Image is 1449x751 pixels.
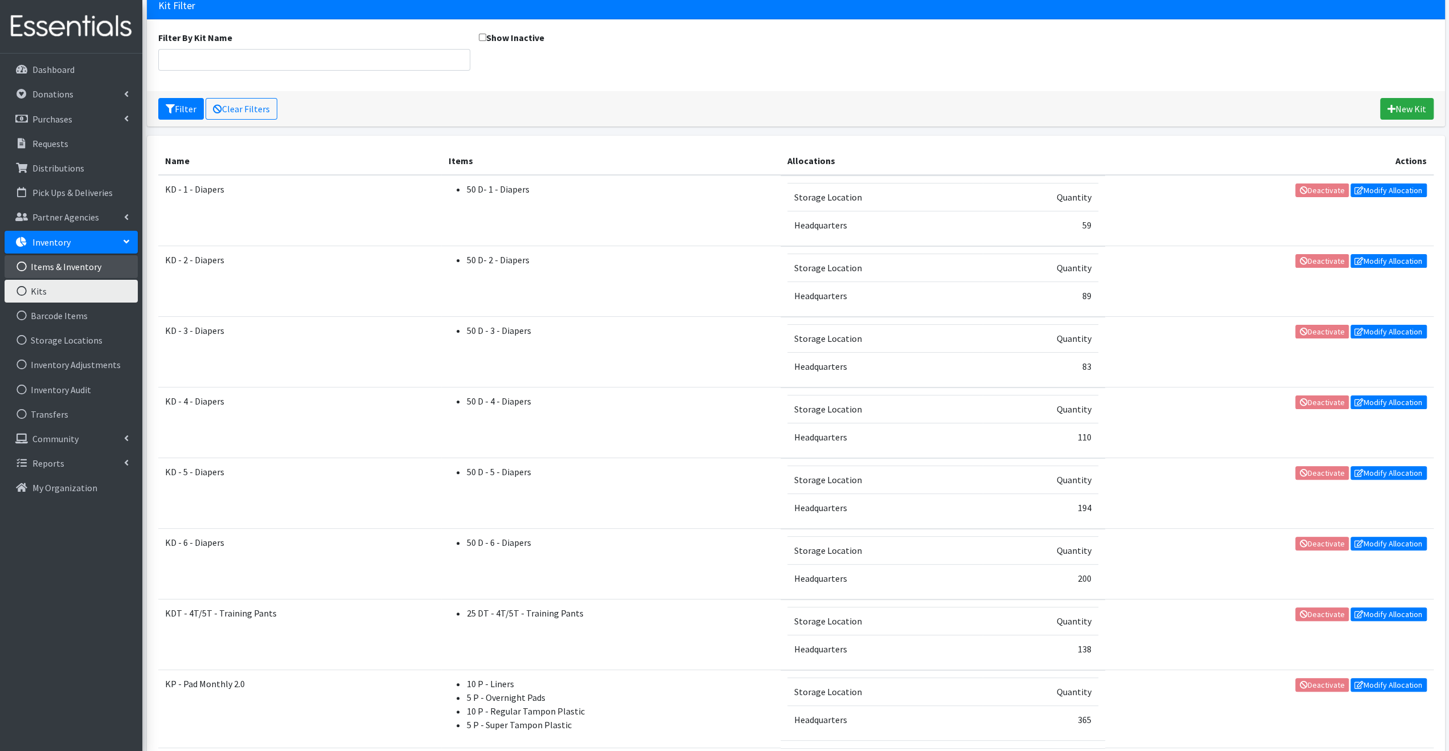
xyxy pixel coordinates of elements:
[32,458,64,469] p: Reports
[466,465,773,479] li: 50 D - 5 - Diapers
[441,147,780,175] th: Items
[1351,607,1427,621] a: Modify Allocation
[158,31,232,44] label: Filter By Kit Name
[158,147,442,175] th: Name
[1351,254,1427,268] a: Modify Allocation
[983,607,1099,635] td: Quantity
[983,211,1099,239] td: 59
[158,458,442,529] td: KD - 5 - Diapers
[787,281,983,309] td: Headquarters
[158,670,442,748] td: KP - Pad Monthly 2.0
[466,691,773,704] li: 5 P - Overnight Pads
[1380,98,1434,120] a: New Kit
[787,423,983,451] td: Headquarters
[158,317,442,387] td: KD - 3 - Diapers
[983,281,1099,309] td: 89
[466,182,773,196] li: 50 D- 1 - Diapers
[787,183,983,211] td: Storage Location
[32,236,71,248] p: Inventory
[5,378,138,401] a: Inventory Audit
[158,246,442,317] td: KD - 2 - Diapers
[466,677,773,691] li: 10 P - Liners
[787,324,983,352] td: Storage Location
[5,58,138,81] a: Dashboard
[32,187,113,198] p: Pick Ups & Deliveries
[787,352,983,380] td: Headquarters
[466,704,773,718] li: 10 P - Regular Tampon Plastic
[787,607,983,635] td: Storage Location
[466,718,773,732] li: 5 P - Super Tampon Plastic
[787,395,983,423] td: Storage Location
[5,427,138,450] a: Community
[5,206,138,228] a: Partner Agencies
[158,599,442,670] td: KDT - 4T/5T - Training Pants
[1351,537,1427,550] a: Modify Allocation
[5,83,138,105] a: Donations
[5,280,138,303] a: Kits
[5,157,138,179] a: Distributions
[32,138,68,149] p: Requests
[983,254,1099,281] td: Quantity
[983,493,1099,521] td: 194
[158,529,442,599] td: KD - 6 - Diapers
[787,211,983,239] td: Headquarters
[466,394,773,408] li: 50 D - 4 - Diapers
[5,403,138,426] a: Transfers
[983,183,1099,211] td: Quantity
[466,536,773,549] li: 50 D - 6 - Diapers
[787,254,983,281] td: Storage Location
[158,387,442,458] td: KD - 4 - Diapers
[983,466,1099,493] td: Quantity
[32,64,75,75] p: Dashboard
[5,181,138,204] a: Pick Ups & Deliveries
[479,34,486,41] input: Show Inactive
[983,536,1099,564] td: Quantity
[32,482,97,493] p: My Organization
[1351,395,1427,409] a: Modify Allocation
[32,433,79,444] p: Community
[1351,325,1427,338] a: Modify Allocation
[787,705,983,733] td: Headquarters
[466,606,773,620] li: 25 DT - 4T/5T - Training Pants
[32,113,72,125] p: Purchases
[32,162,84,174] p: Distributions
[787,564,983,592] td: Headquarters
[787,536,983,564] td: Storage Location
[5,476,138,499] a: My Organization
[5,255,138,278] a: Items & Inventory
[781,147,1105,175] th: Allocations
[983,564,1099,592] td: 200
[32,88,73,100] p: Donations
[5,231,138,254] a: Inventory
[787,677,983,705] td: Storage Location
[158,175,442,246] td: KD - 1 - Diapers
[983,352,1099,380] td: 83
[787,466,983,493] td: Storage Location
[5,108,138,130] a: Purchases
[983,324,1099,352] td: Quantity
[5,7,138,46] img: HumanEssentials
[983,635,1099,663] td: 138
[983,677,1099,705] td: Quantity
[5,353,138,376] a: Inventory Adjustments
[5,329,138,352] a: Storage Locations
[1351,466,1427,480] a: Modify Allocation
[158,98,204,120] button: Filter
[983,395,1099,423] td: Quantity
[1351,678,1427,692] a: Modify Allocation
[787,493,983,521] td: Headquarters
[983,705,1099,733] td: 365
[5,132,138,155] a: Requests
[1351,183,1427,197] a: Modify Allocation
[32,211,99,223] p: Partner Agencies
[466,253,773,267] li: 50 D- 2 - Diapers
[5,452,138,475] a: Reports
[5,304,138,327] a: Barcode Items
[1105,147,1433,175] th: Actions
[206,98,277,120] a: Clear Filters
[466,324,773,337] li: 50 D - 3 - Diapers
[479,31,544,44] label: Show Inactive
[983,423,1099,451] td: 110
[787,635,983,663] td: Headquarters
